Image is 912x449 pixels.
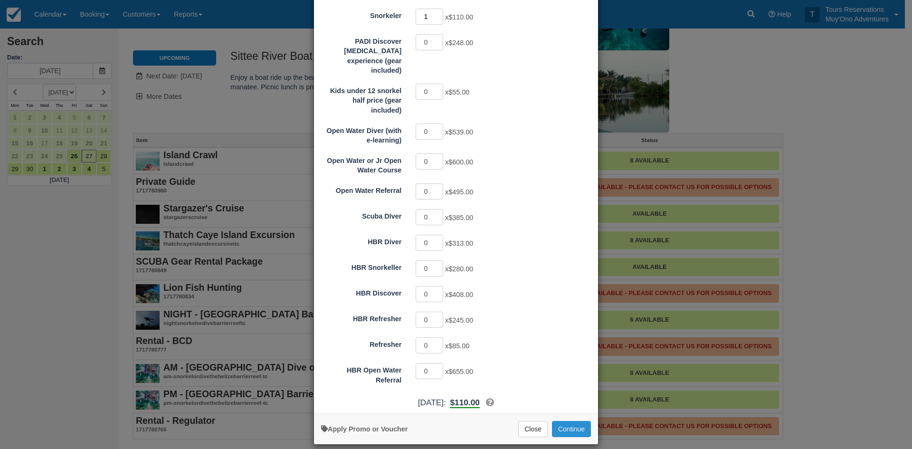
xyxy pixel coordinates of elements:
[445,88,469,96] span: x
[314,33,408,76] label: PADI Discover Scuba Diving experience (gear included)
[448,88,469,96] span: $55.00
[321,425,408,433] a: Apply Voucher
[518,421,548,437] button: Close
[445,316,473,324] span: x
[314,336,408,350] label: Refresher
[416,286,443,302] input: HBR Discover
[448,188,473,196] span: $495.00
[416,235,443,251] input: HBR Diver
[448,316,473,324] span: $245.00
[416,312,443,328] input: HBR Refresher
[416,153,443,170] input: Open Water or Jr Open Water Course
[445,291,473,298] span: x
[445,128,473,136] span: x
[314,362,408,385] label: HBR Open Water Referral
[448,291,473,298] span: $408.00
[552,421,591,437] button: Add to Booking
[448,214,473,221] span: $385.00
[416,9,443,25] input: Snorkeler
[416,34,443,50] input: PADI Discover Scuba Diving experience (gear included)
[448,239,473,247] span: $313.00
[416,337,443,353] input: Refresher
[314,123,408,145] label: Open Water Diver (with e-learning)
[448,128,473,136] span: $539.00
[416,84,443,100] input: Kids under 12 snorkel half price (gear included)
[416,260,443,277] input: HBR Snorkeller
[445,368,473,375] span: x
[450,398,479,407] span: $110.00
[314,285,408,298] label: HBR Discover
[448,342,469,350] span: $85.00
[445,239,473,247] span: x
[314,234,408,247] label: HBR Diver
[314,153,408,175] label: Open Water or Jr Open Water Course
[448,265,473,273] span: $280.00
[314,8,408,21] label: Snorkeler
[416,209,443,225] input: Scuba DIver
[314,259,408,273] label: HBR Snorkeller
[445,265,473,273] span: x
[445,158,473,166] span: x
[448,158,473,166] span: $600.00
[314,208,408,221] label: Scuba DIver
[448,368,473,375] span: $655.00
[314,397,598,409] div: [DATE]:
[416,124,443,140] input: Open Water Diver (with e-learning)
[314,311,408,324] label: HBR Refresher
[445,39,473,47] span: x
[445,188,473,196] span: x
[448,13,473,21] span: $110.00
[445,342,469,350] span: x
[314,83,408,115] label: Kids under 12 snorkel half price (gear included)
[448,39,473,47] span: $248.00
[445,214,473,221] span: x
[416,183,443,200] input: Open Water Referral
[416,363,443,379] input: HBR Open Water Referral
[314,182,408,196] label: Open Water Referral
[445,13,473,21] span: x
